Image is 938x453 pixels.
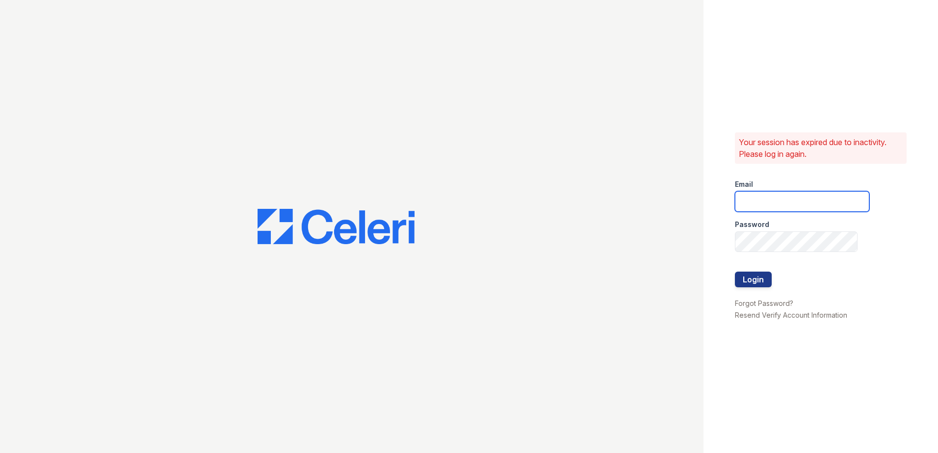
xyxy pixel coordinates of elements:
button: Login [735,272,772,287]
p: Your session has expired due to inactivity. Please log in again. [739,136,903,160]
a: Resend Verify Account Information [735,311,847,319]
a: Forgot Password? [735,299,793,307]
img: CE_Logo_Blue-a8612792a0a2168367f1c8372b55b34899dd931a85d93a1a3d3e32e68fde9ad4.png [258,209,415,244]
label: Password [735,220,769,229]
label: Email [735,179,753,189]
